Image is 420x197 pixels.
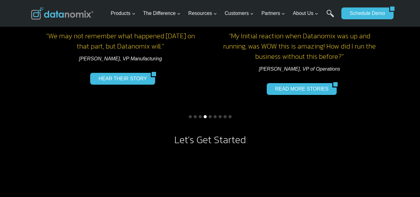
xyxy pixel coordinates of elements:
em: [PERSON_NAME], VP of Operations [259,66,340,72]
span: The Difference [143,9,181,17]
span: Resources [188,9,217,17]
button: Go to slide 6 [214,115,217,118]
button: Go to slide 2 [194,115,197,118]
button: Go to slide 8 [224,115,227,118]
a: READ MORE STORIES [267,83,332,95]
button: Go to slide 7 [219,115,222,118]
em: [PERSON_NAME], VP Manufacturing [79,56,162,61]
h4: “My Initial reaction when Datanomix was up and running, was WOW this is amazing! How did I run th... [216,31,383,62]
button: Go to slide 4 [204,115,207,118]
button: Go to slide 5 [209,115,212,118]
img: Datanomix [31,7,93,20]
span: About Us [293,9,318,17]
span: Partners [261,9,285,17]
ul: Select a slide to show [31,114,389,119]
span: Customers [225,9,254,17]
button: Go to slide 1 [189,115,192,118]
a: Schedule Demo [341,7,389,19]
a: Search [326,10,334,24]
h4: “We may not remember what happened [DATE] on that part, but Datanomix will.” [37,31,204,51]
a: HEAR THEIR STORY [90,73,151,85]
h2: Let’s Get Started [31,135,389,145]
nav: Primary Navigation [108,3,338,24]
button: Go to slide 3 [199,115,202,118]
button: Go to slide 9 [228,115,232,118]
span: Products [111,9,135,17]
